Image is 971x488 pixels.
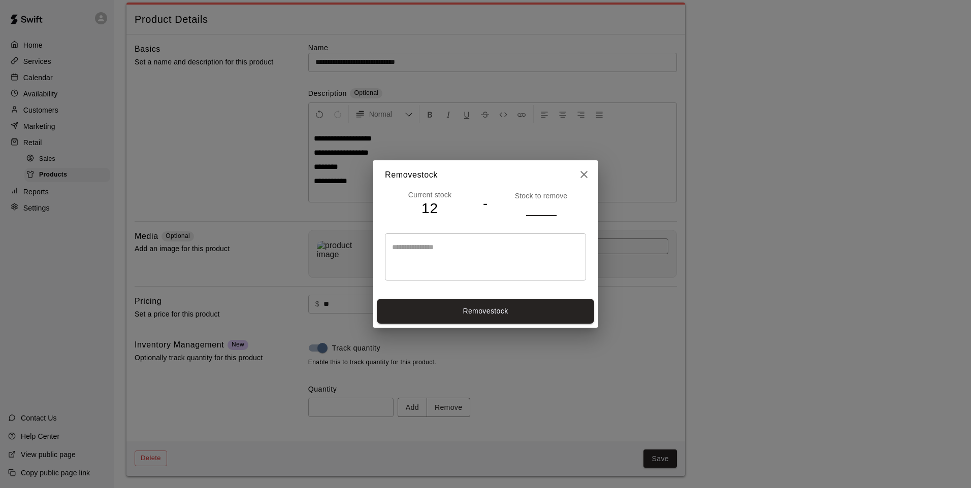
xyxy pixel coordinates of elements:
[496,191,586,201] p: Stock to remove
[483,195,488,213] h4: -
[373,160,598,190] h2: Remove stock
[377,299,594,324] button: Removestock
[574,164,594,185] button: close
[385,200,475,218] h4: 12
[385,190,475,200] p: Current stock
